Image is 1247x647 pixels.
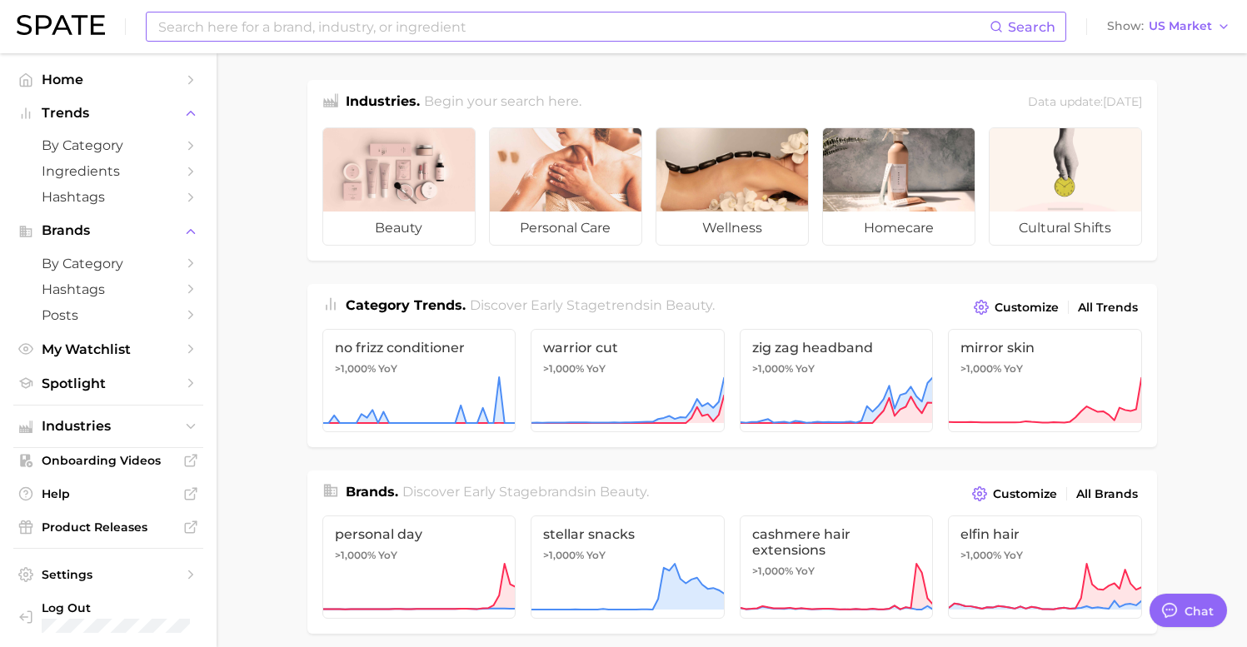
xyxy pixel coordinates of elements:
span: YoY [1004,362,1023,376]
span: warrior cut [543,340,712,356]
span: homecare [823,212,975,245]
span: All Trends [1078,301,1138,315]
span: by Category [42,256,175,271]
span: no frizz conditioner [335,340,504,356]
a: Home [13,67,203,92]
a: by Category [13,251,203,276]
span: >1,000% [752,565,793,577]
span: by Category [42,137,175,153]
span: YoY [586,362,606,376]
a: Posts [13,302,203,328]
span: Category Trends . [346,297,466,313]
span: personal day [335,526,504,542]
span: Log Out [42,600,252,615]
span: My Watchlist [42,341,175,357]
a: zig zag headband>1,000% YoY [740,329,934,432]
img: SPATE [17,15,105,35]
a: no frizz conditioner>1,000% YoY [322,329,516,432]
a: All Trends [1074,296,1142,319]
span: cultural shifts [990,212,1141,245]
a: wellness [656,127,809,246]
span: stellar snacks [543,526,712,542]
button: ShowUS Market [1103,16,1235,37]
span: Spotlight [42,376,175,391]
span: Trends [42,106,175,121]
a: mirror skin>1,000% YoY [948,329,1142,432]
a: Spotlight [13,371,203,396]
button: Brands [13,218,203,243]
h1: Industries. [346,92,420,114]
span: YoY [378,549,397,562]
span: Discover Early Stage brands in . [402,484,649,500]
a: personal day>1,000% YoY [322,515,516,619]
span: Hashtags [42,189,175,205]
a: warrior cut>1,000% YoY [531,329,725,432]
a: by Category [13,132,203,158]
span: Brands [42,223,175,238]
span: >1,000% [335,362,376,375]
a: Log out. Currently logged in with e-mail jessica.leslie@augustinusbader.com. [13,595,203,638]
a: Product Releases [13,515,203,540]
span: personal care [490,212,641,245]
span: US Market [1149,22,1212,31]
button: Trends [13,101,203,126]
span: Discover Early Stage trends in . [470,297,715,313]
a: Hashtags [13,184,203,210]
a: Hashtags [13,276,203,302]
span: elfin hair [960,526,1130,542]
span: Home [42,72,175,87]
span: YoY [796,362,815,376]
a: My Watchlist [13,336,203,362]
span: >1,000% [543,362,584,375]
span: zig zag headband [752,340,921,356]
span: Settings [42,567,175,582]
span: YoY [586,549,606,562]
a: Help [13,481,203,506]
span: Posts [42,307,175,323]
button: Customize [968,482,1060,505]
span: wellness [656,212,808,245]
span: cashmere hair extensions [752,526,921,558]
a: cultural shifts [989,127,1142,246]
span: >1,000% [960,362,1001,375]
h2: Begin your search here. [424,92,581,114]
span: YoY [378,362,397,376]
button: Industries [13,414,203,439]
span: >1,000% [543,549,584,561]
span: YoY [1004,549,1023,562]
span: Customize [995,301,1059,315]
a: Ingredients [13,158,203,184]
span: Hashtags [42,281,175,297]
a: beauty [322,127,476,246]
span: >1,000% [752,362,793,375]
span: beauty [323,212,475,245]
input: Search here for a brand, industry, or ingredient [157,12,990,41]
div: Data update: [DATE] [1028,92,1142,114]
span: All Brands [1076,487,1138,501]
span: beauty [600,484,646,500]
a: Settings [13,562,203,587]
span: YoY [796,565,815,578]
button: Customize [970,296,1062,319]
span: Brands . [346,484,398,500]
a: cashmere hair extensions>1,000% YoY [740,515,934,619]
a: Onboarding Videos [13,448,203,473]
span: beauty [666,297,712,313]
span: Product Releases [42,520,175,535]
span: Industries [42,419,175,434]
span: Ingredients [42,163,175,179]
span: >1,000% [335,549,376,561]
a: stellar snacks>1,000% YoY [531,515,725,619]
span: mirror skin [960,340,1130,356]
a: All Brands [1072,483,1142,505]
span: Search [1008,19,1055,35]
span: Customize [993,487,1057,501]
a: elfin hair>1,000% YoY [948,515,1142,619]
a: homecare [822,127,975,246]
span: Help [42,486,175,501]
a: personal care [489,127,642,246]
span: Show [1107,22,1144,31]
span: Onboarding Videos [42,453,175,468]
span: >1,000% [960,549,1001,561]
